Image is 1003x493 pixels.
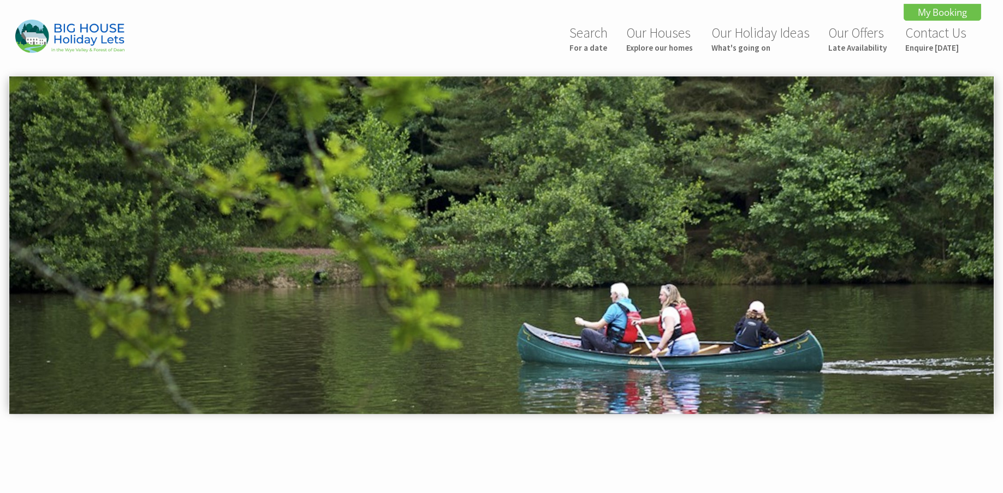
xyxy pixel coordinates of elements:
small: What's going on [711,43,810,53]
a: Contact UsEnquire [DATE] [905,24,966,53]
img: Big House Holiday Lets [15,20,124,53]
small: For a date [569,43,608,53]
small: Explore our homes [626,43,693,53]
a: Our OffersLate Availability [828,24,887,53]
a: My Booking [904,4,981,21]
a: Our HousesExplore our homes [626,24,693,53]
small: Late Availability [828,43,887,53]
small: Enquire [DATE] [905,43,966,53]
a: SearchFor a date [569,24,608,53]
a: Our Holiday IdeasWhat's going on [711,24,810,53]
